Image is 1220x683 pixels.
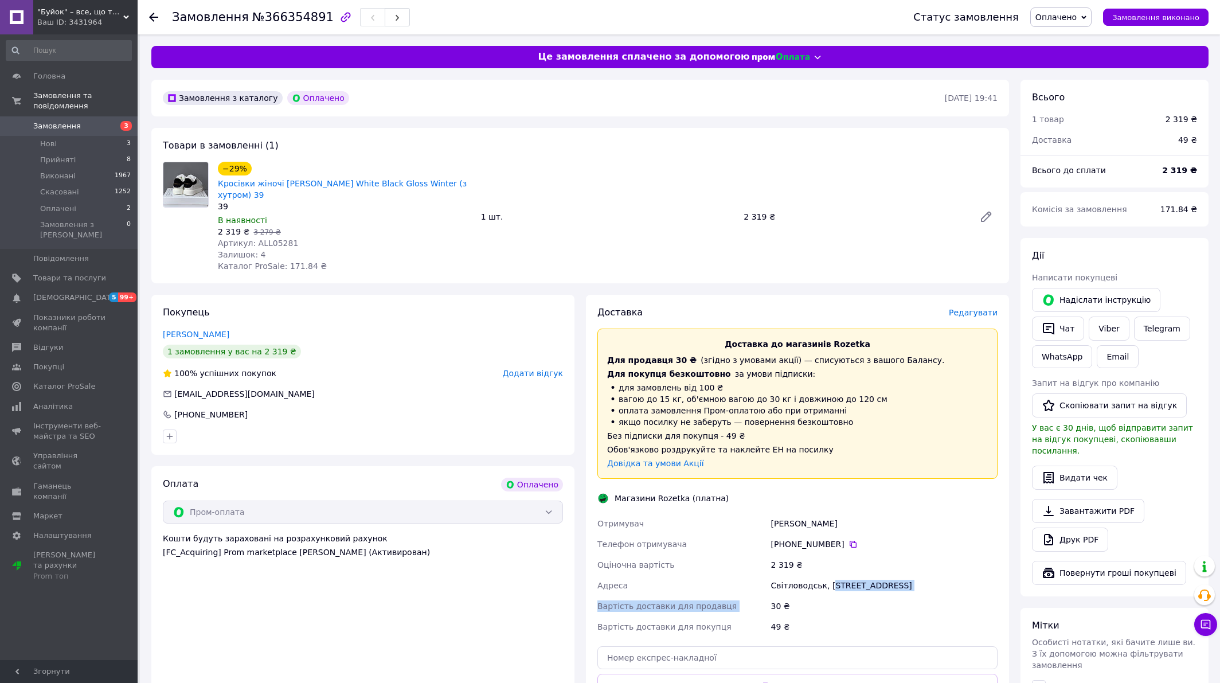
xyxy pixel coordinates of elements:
[173,409,249,420] div: [PHONE_NUMBER]
[1112,13,1199,22] span: Замовлення виконано
[33,342,63,353] span: Відгуки
[127,139,131,149] span: 3
[607,416,988,428] li: якщо посилку не заберуть — повернення безкоштовно
[127,220,131,240] span: 0
[1035,13,1077,22] span: Оплачено
[33,313,106,333] span: Показники роботи компанії
[115,187,131,197] span: 1252
[597,560,674,569] span: Оціночна вартість
[163,533,563,558] div: Кошти будуть зараховані на розрахунковий рахунок
[725,339,870,349] span: Доставка до магазинів Rozetka
[1171,127,1204,153] div: 49 ₴
[33,421,106,442] span: Інструменти веб-майстра та SEO
[33,292,118,303] span: [DEMOGRAPHIC_DATA]
[33,362,64,372] span: Покупці
[476,209,740,225] div: 1 шт.
[1134,317,1190,341] a: Telegram
[771,538,998,550] div: [PHONE_NUMBER]
[172,10,249,24] span: Замовлення
[163,478,198,489] span: Оплата
[1032,135,1072,145] span: Доставка
[607,444,988,455] div: Обов'язково роздрукуйте та наклейте ЕН на посилку
[163,547,563,558] div: [FC_Acquiring] Prom marketplace [PERSON_NAME] (Активирован)
[109,292,118,302] span: 5
[163,91,283,105] div: Замовлення з каталогу
[769,513,1000,534] div: [PERSON_NAME]
[1032,620,1059,631] span: Мітки
[115,171,131,181] span: 1967
[538,50,749,64] span: Це замовлення сплачено за допомогою
[218,239,298,248] span: Артикул: ALL05281
[33,381,95,392] span: Каталог ProSale
[127,155,131,165] span: 8
[607,393,988,405] li: вагою до 15 кг, об'ємною вагою до 30 кг і довжиною до 120 см
[913,11,1019,23] div: Статус замовлення
[118,292,137,302] span: 99+
[174,369,197,378] span: 100%
[163,330,229,339] a: [PERSON_NAME]
[1032,638,1195,670] span: Особисті нотатки, які бачите лише ви. З їх допомогою можна фільтрувати замовлення
[1032,561,1186,585] button: Повернути гроші покупцеві
[33,71,65,81] span: Головна
[33,91,138,111] span: Замовлення та повідомлення
[163,307,210,318] span: Покупець
[163,345,301,358] div: 1 замовлення у вас на 2 319 ₴
[6,40,132,61] input: Пошук
[33,273,106,283] span: Товари та послуги
[1162,166,1197,175] b: 2 319 ₴
[1032,378,1159,388] span: Запит на відгук про компанію
[597,307,643,318] span: Доставка
[40,187,79,197] span: Скасовані
[1032,250,1044,261] span: Дії
[739,209,970,225] div: 2 319 ₴
[607,382,988,393] li: для замовлень від 100 ₴
[607,405,988,416] li: оплата замовлення Пром-оплатою або при отриманні
[1032,528,1108,552] a: Друк PDF
[33,253,89,264] span: Повідомлення
[975,205,998,228] a: Редагувати
[40,171,76,181] span: Виконані
[163,140,279,151] span: Товари в замовленні (1)
[287,91,349,105] div: Оплачено
[33,401,73,412] span: Аналітика
[149,11,158,23] div: Повернутися назад
[597,602,737,611] span: Вартість доставки для продавця
[174,389,315,399] span: [EMAIL_ADDRESS][DOMAIN_NAME]
[607,430,988,442] div: Без підписки для покупця - 49 ₴
[1032,499,1144,523] a: Завантажити PDF
[1032,273,1117,282] span: Написати покупцеві
[218,216,267,225] span: В наявності
[769,575,1000,596] div: Світловодськ, [STREET_ADDRESS]
[1194,613,1217,636] button: Чат з покупцем
[607,356,697,365] span: Для продавця 30 ₴
[1032,288,1160,312] button: Надіслати інструкцію
[1032,423,1193,455] span: У вас є 30 днів, щоб відправити запит на відгук покупцеві, скопіювавши посилання.
[33,121,81,131] span: Замовлення
[501,478,563,491] div: Оплачено
[597,540,687,549] span: Телефон отримувача
[218,179,467,200] a: Кросівки жіночі [PERSON_NAME] White Black Gloss Winter (з хутром) 39
[607,354,988,366] div: (згідно з умовами акції) — списуються з вашого Балансу.
[40,155,76,165] span: Прийняті
[33,511,62,521] span: Маркет
[769,616,1000,637] div: 49 ₴
[1032,205,1127,214] span: Комісія за замовлення
[597,581,628,590] span: Адреса
[597,622,732,631] span: Вартість доставки для покупця
[612,493,732,504] div: Магазини Rozetka (платна)
[40,204,76,214] span: Оплачені
[218,162,252,175] div: −29%
[1032,166,1106,175] span: Всього до сплати
[33,571,106,581] div: Prom топ
[40,220,127,240] span: Замовлення з [PERSON_NAME]
[945,93,998,103] time: [DATE] 19:41
[120,121,132,131] span: 3
[1032,393,1187,417] button: Скопіювати запит на відгук
[1166,114,1197,125] div: 2 319 ₴
[1032,92,1065,103] span: Всього
[163,368,276,379] div: успішних покупок
[503,369,563,378] span: Додати відгук
[1032,115,1064,124] span: 1 товар
[1032,317,1084,341] button: Чат
[253,228,280,236] span: 3 279 ₴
